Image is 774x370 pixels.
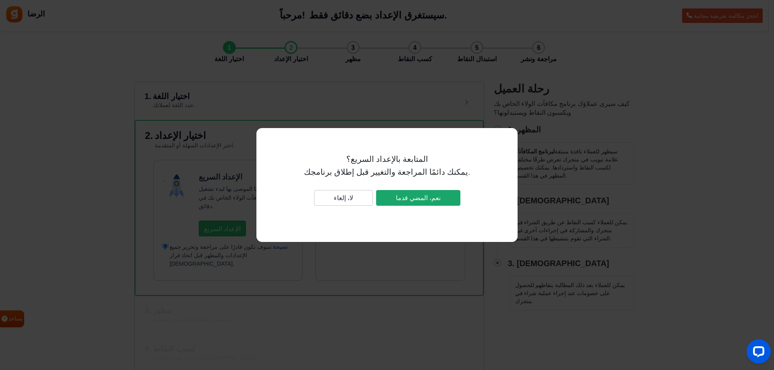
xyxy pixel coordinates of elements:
iframe: أداة الدردشة المباشرة [740,336,774,370]
font: لا، إلغاء [334,193,353,203]
font: يمكنك دائمًا المراجعة والتغيير قبل إطلاق برنامجك. [304,166,470,178]
font: نعم، المضي قدما [396,193,441,203]
font: المتابعة بالإعداد السريع؟ [346,153,428,165]
button: لا، إلغاء [314,190,373,206]
button: نعم، المضي قدما [376,190,460,206]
